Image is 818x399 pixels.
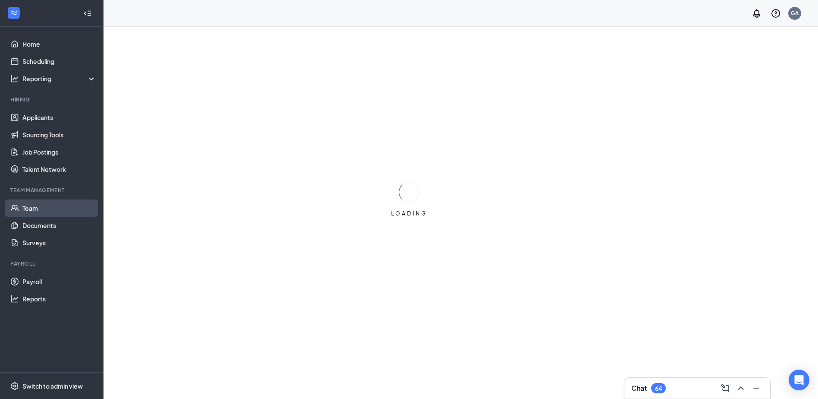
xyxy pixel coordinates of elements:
[10,74,19,83] svg: Analysis
[22,35,96,53] a: Home
[388,210,431,217] div: LOADING
[22,126,96,143] a: Sourcing Tools
[22,109,96,126] a: Applicants
[10,187,94,194] div: Team Management
[655,385,662,392] div: 64
[22,290,96,307] a: Reports
[734,381,748,395] button: ChevronUp
[718,381,732,395] button: ComposeMessage
[751,383,762,393] svg: Minimize
[631,383,647,393] h3: Chat
[791,9,799,17] div: GA
[10,260,94,267] div: Payroll
[22,161,96,178] a: Talent Network
[22,199,96,217] a: Team
[789,370,809,390] div: Open Intercom Messenger
[9,9,18,17] svg: WorkstreamLogo
[22,217,96,234] a: Documents
[720,383,730,393] svg: ComposeMessage
[83,9,92,18] svg: Collapse
[22,143,96,161] a: Job Postings
[752,8,762,19] svg: Notifications
[22,74,97,83] div: Reporting
[22,273,96,290] a: Payroll
[22,53,96,70] a: Scheduling
[736,383,746,393] svg: ChevronUp
[10,96,94,103] div: Hiring
[22,234,96,251] a: Surveys
[749,381,763,395] button: Minimize
[771,8,781,19] svg: QuestionInfo
[10,382,19,390] svg: Settings
[22,382,83,390] div: Switch to admin view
